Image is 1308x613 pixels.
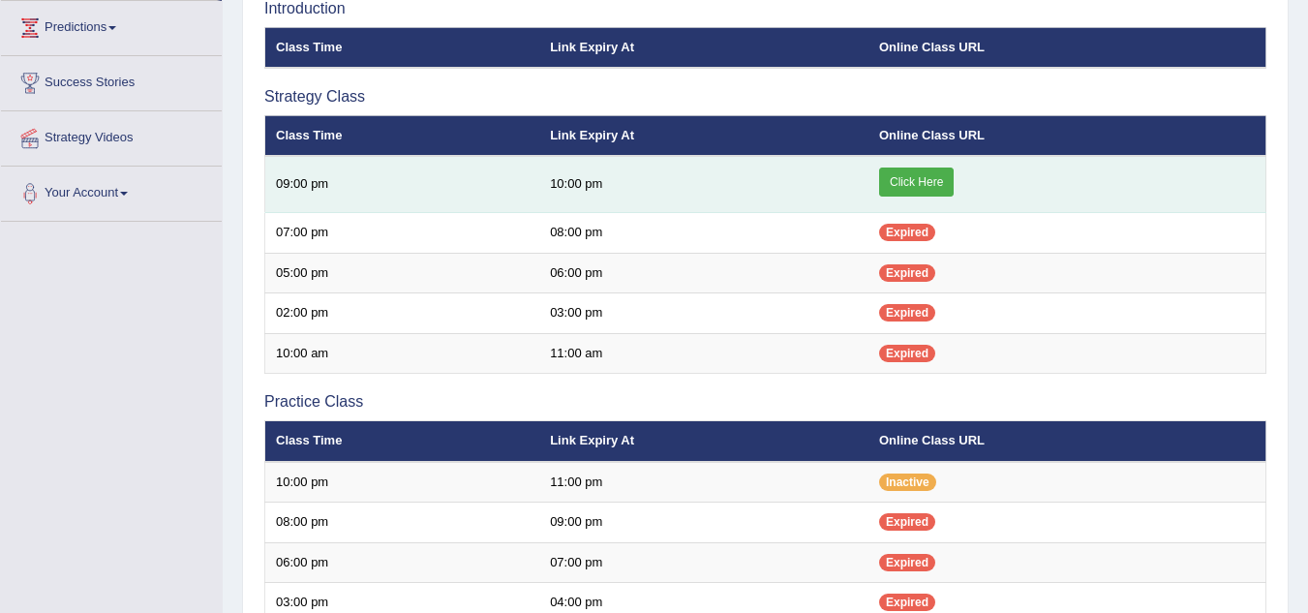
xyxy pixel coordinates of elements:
[265,503,540,543] td: 08:00 pm
[1,56,222,105] a: Success Stories
[539,293,868,334] td: 03:00 pm
[1,1,222,49] a: Predictions
[1,167,222,215] a: Your Account
[539,115,868,156] th: Link Expiry At
[879,474,936,491] span: Inactive
[539,213,868,254] td: 08:00 pm
[264,393,1266,411] h3: Practice Class
[539,462,868,503] td: 11:00 pm
[265,333,540,374] td: 10:00 am
[879,345,935,362] span: Expired
[879,168,954,197] a: Click Here
[539,542,868,583] td: 07:00 pm
[539,253,868,293] td: 06:00 pm
[265,293,540,334] td: 02:00 pm
[879,594,935,611] span: Expired
[265,542,540,583] td: 06:00 pm
[265,253,540,293] td: 05:00 pm
[264,88,1266,106] h3: Strategy Class
[868,27,1266,68] th: Online Class URL
[879,513,935,531] span: Expired
[868,421,1266,462] th: Online Class URL
[265,462,540,503] td: 10:00 pm
[539,156,868,213] td: 10:00 pm
[1,111,222,160] a: Strategy Videos
[539,421,868,462] th: Link Expiry At
[539,27,868,68] th: Link Expiry At
[879,554,935,571] span: Expired
[265,115,540,156] th: Class Time
[879,224,935,241] span: Expired
[879,304,935,322] span: Expired
[539,503,868,543] td: 09:00 pm
[265,27,540,68] th: Class Time
[265,213,540,254] td: 07:00 pm
[265,156,540,213] td: 09:00 pm
[879,264,935,282] span: Expired
[868,115,1266,156] th: Online Class URL
[265,421,540,462] th: Class Time
[539,333,868,374] td: 11:00 am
